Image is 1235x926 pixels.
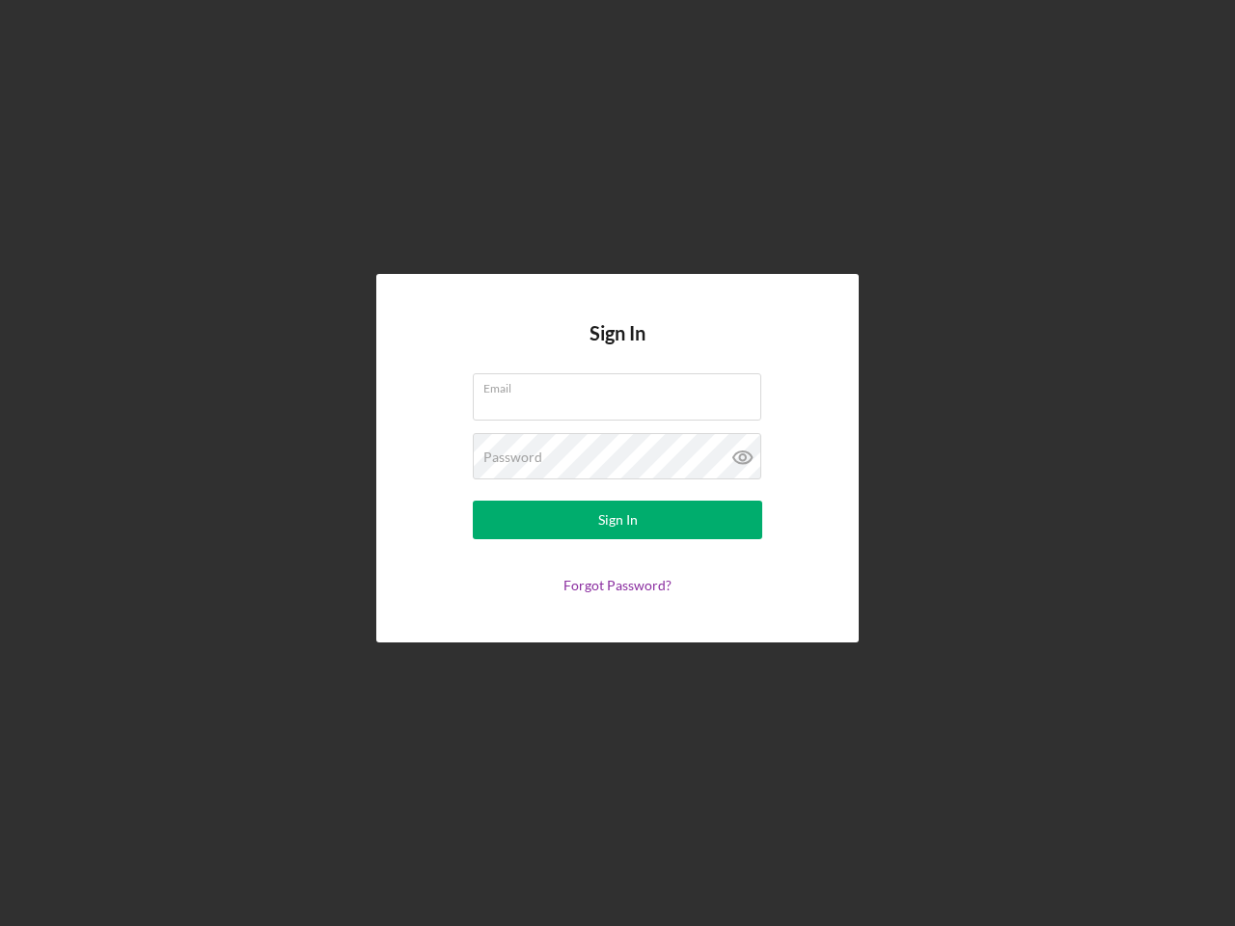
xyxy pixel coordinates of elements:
div: Sign In [598,501,638,539]
h4: Sign In [590,322,645,373]
a: Forgot Password? [563,577,672,593]
label: Email [483,374,761,395]
label: Password [483,449,542,465]
button: Sign In [473,501,762,539]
